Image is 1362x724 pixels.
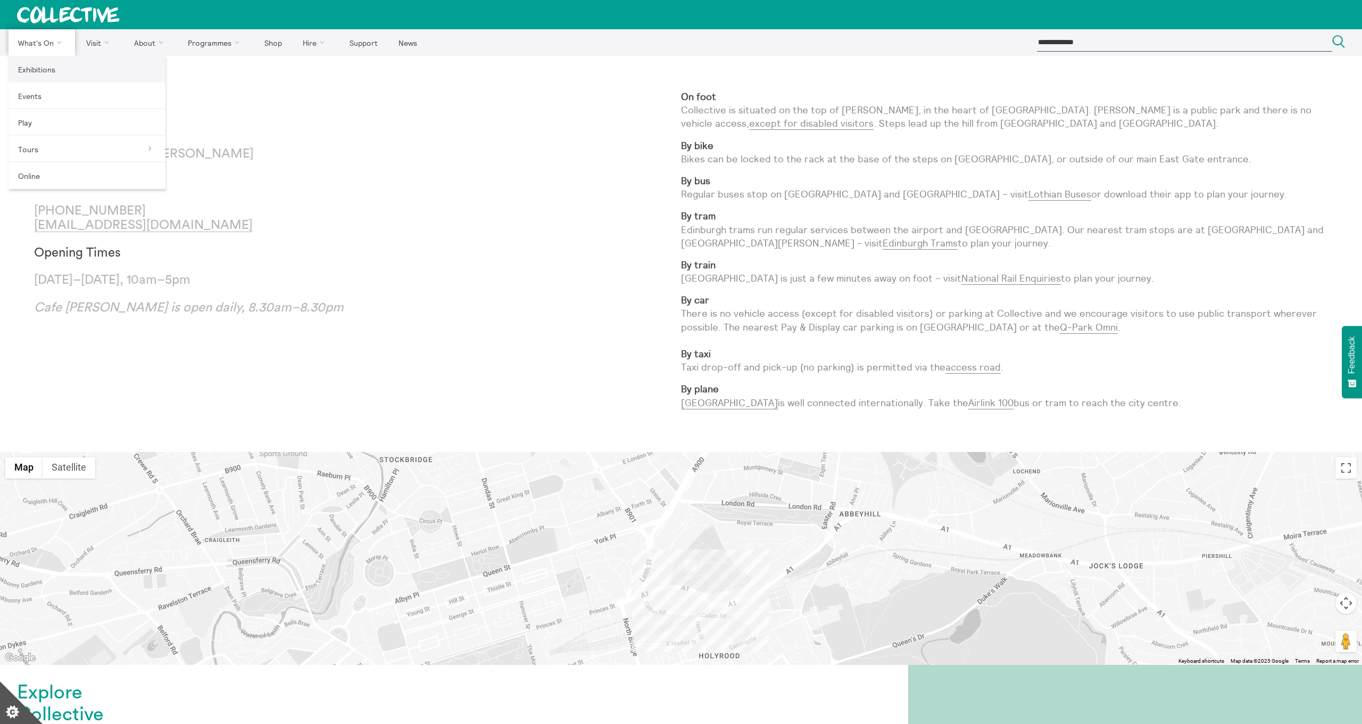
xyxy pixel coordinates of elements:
p: is well connected internationally. Take the bus or tram to reach the city centre. [681,382,1328,409]
strong: By car [681,294,709,306]
a: About [124,29,177,56]
button: Keyboard shortcuts [1178,657,1224,665]
strong: By bike [681,139,713,152]
a: Programmes [179,29,253,56]
p: There is no vehicle access (except for disabled visitors) or parking at Collective and we encoura... [681,293,1328,374]
a: Play [9,109,165,136]
p: Regular buses stop on [GEOGRAPHIC_DATA] and [GEOGRAPHIC_DATA] – visit or download their app to pl... [681,174,1328,201]
strong: By taxi [681,348,711,360]
a: Q-Park Omni [1060,321,1118,334]
p: Edinburgh trams run regular services between the airport and [GEOGRAPHIC_DATA]. Our nearest tram ... [681,209,1328,250]
a: Airlink 100 [968,397,1014,409]
strong: By tram [681,210,716,222]
a: Hire [294,29,338,56]
a: What's On [9,29,75,56]
em: Cafe [PERSON_NAME] is open daily, 8.30am–8.30pm [34,301,344,314]
span: Feedback [1347,336,1357,374]
strong: By bus [681,175,710,187]
p: Collective is situated on the top of [PERSON_NAME], in the heart of [GEOGRAPHIC_DATA]. [PERSON_NA... [681,90,1328,130]
p: [GEOGRAPHIC_DATA] is just a few minutes away on foot – visit to plan your journey. [681,258,1328,285]
a: News [389,29,426,56]
a: except for disabled visitors [749,117,874,130]
a: Terms (opens in new tab) [1295,658,1310,664]
a: [EMAIL_ADDRESS][DOMAIN_NAME] [34,219,253,232]
button: Toggle fullscreen view [1335,457,1357,479]
a: access road [945,361,1001,374]
a: Shop [255,29,291,56]
button: Feedback - Show survey [1342,326,1362,398]
a: Events [9,83,165,109]
a: [GEOGRAPHIC_DATA] [681,397,778,409]
p: [PHONE_NUMBER] [34,204,358,233]
a: Edinburgh Trams [883,237,958,250]
p: Collective [GEOGRAPHIC_DATA] [STREET_ADDRESS][PERSON_NAME] [GEOGRAPHIC_DATA] EH7 5AA [34,118,358,191]
strong: Opening Times [34,246,121,259]
strong: By train [681,259,716,271]
button: Show satellite imagery [43,457,95,479]
img: Google [3,651,38,665]
strong: By plane [681,383,719,395]
a: Tours [9,136,165,162]
a: Open this area in Google Maps (opens a new window) [3,651,38,665]
button: Map camera controls [1335,593,1357,614]
p: [DATE]–[DATE], 10am–5pm [34,273,358,288]
button: Drag Pegman onto the map to open Street View [1335,631,1357,652]
a: National Rail Enquiries [961,272,1061,285]
a: Exhibitions [9,56,165,83]
a: Report a map error [1316,658,1359,664]
span: Map data ©2025 Google [1231,658,1289,664]
a: Visit [77,29,123,56]
a: Lothian Buses [1028,188,1091,201]
a: Support [340,29,387,56]
strong: On foot [681,90,716,103]
a: Online [9,162,165,189]
p: Bikes can be locked to the rack at the base of the steps on [GEOGRAPHIC_DATA], or outside of our ... [681,139,1328,166]
button: Show street map [5,457,43,479]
